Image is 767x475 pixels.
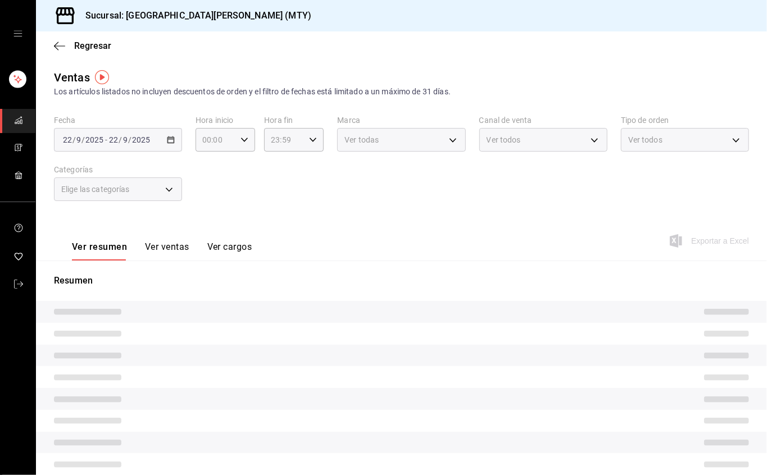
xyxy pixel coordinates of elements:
img: Tooltip marker [95,70,109,84]
h3: Sucursal: [GEOGRAPHIC_DATA][PERSON_NAME] (MTY) [76,9,311,22]
input: ---- [131,135,151,144]
label: Hora inicio [196,117,255,125]
input: -- [62,135,72,144]
span: / [81,135,85,144]
span: Ver todas [344,134,379,145]
input: -- [122,135,128,144]
label: Fecha [54,117,182,125]
button: Ver resumen [72,241,127,261]
span: Ver todos [487,134,521,145]
label: Tipo de orden [621,117,749,125]
label: Marca [337,117,465,125]
button: Ver ventas [145,241,189,261]
p: Resumen [54,274,749,287]
span: / [128,135,131,144]
input: -- [76,135,81,144]
label: Categorías [54,166,182,174]
span: - [105,135,107,144]
input: -- [108,135,119,144]
span: Elige las categorías [61,184,130,195]
span: Ver todos [628,134,662,145]
div: Ventas [54,69,90,86]
label: Hora fin [264,117,324,125]
label: Canal de venta [479,117,607,125]
button: Regresar [54,40,111,51]
span: / [72,135,76,144]
div: navigation tabs [72,241,252,261]
span: / [119,135,122,144]
span: Regresar [74,40,111,51]
button: Ver cargos [207,241,252,261]
input: ---- [85,135,104,144]
div: Los artículos listados no incluyen descuentos de orden y el filtro de fechas está limitado a un m... [54,86,749,98]
button: cajón abierto [13,29,22,38]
